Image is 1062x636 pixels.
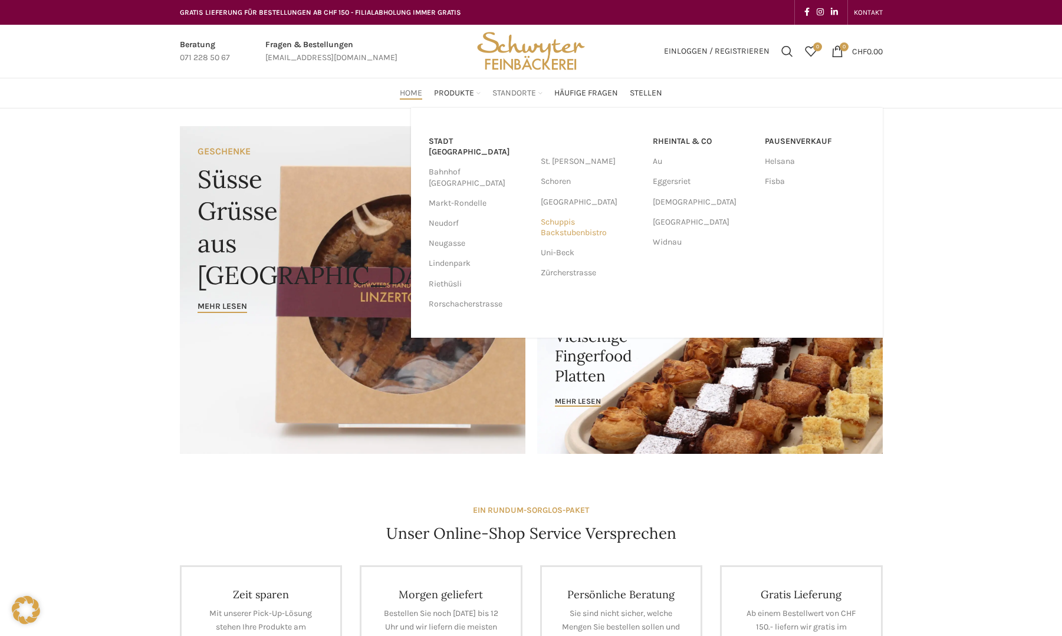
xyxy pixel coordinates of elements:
a: Bahnhof [GEOGRAPHIC_DATA] [429,162,529,193]
div: Secondary navigation [848,1,889,24]
div: Main navigation [174,81,889,105]
a: Neugasse [429,233,529,253]
div: Meine Wunschliste [799,39,823,63]
span: Einloggen / Registrieren [664,47,770,55]
a: RHEINTAL & CO [653,131,753,151]
a: Banner link [537,289,883,454]
span: 0 [840,42,849,51]
a: 0 CHF0.00 [826,39,889,63]
h4: Zeit sparen [199,588,323,601]
a: Widnau [653,232,753,252]
a: Home [400,81,422,105]
a: St. [PERSON_NAME] [541,151,641,172]
a: Infobox link [180,38,230,65]
h4: Persönliche Beratung [560,588,683,601]
a: Häufige Fragen [554,81,618,105]
a: Stadt [GEOGRAPHIC_DATA] [429,131,529,162]
a: Linkedin social link [827,4,841,21]
h4: Unser Online-Shop Service Versprechen [386,523,676,544]
a: Einloggen / Registrieren [658,39,775,63]
a: Neudorf [429,213,529,233]
a: [DEMOGRAPHIC_DATA] [653,192,753,212]
span: Home [400,88,422,99]
a: Zürcherstrasse [541,263,641,283]
a: Produkte [434,81,481,105]
a: Pausenverkauf [765,131,865,151]
a: Infobox link [265,38,397,65]
span: KONTAKT [854,8,883,17]
strong: EIN RUNDUM-SORGLOS-PAKET [473,505,589,515]
a: Uni-Beck [541,243,641,263]
a: KONTAKT [854,1,883,24]
a: Au [653,151,753,172]
a: Banner link [180,126,525,454]
h4: Gratis Lieferung [739,588,863,601]
span: Standorte [492,88,536,99]
a: [GEOGRAPHIC_DATA] [541,192,641,212]
a: Riethüsli [429,274,529,294]
h4: Morgen geliefert [379,588,503,601]
a: Schuppis Backstubenbistro [541,212,641,243]
a: Site logo [473,45,588,55]
a: Markt-Rondelle [429,193,529,213]
img: Bäckerei Schwyter [473,25,588,78]
a: Fisba [765,172,865,192]
a: Standorte [492,81,542,105]
span: 0 [813,42,822,51]
a: Rorschacherstrasse [429,294,529,314]
span: Stellen [630,88,662,99]
a: Stellen [630,81,662,105]
bdi: 0.00 [852,46,883,56]
a: Helsana [765,151,865,172]
span: Produkte [434,88,474,99]
span: Häufige Fragen [554,88,618,99]
span: GRATIS LIEFERUNG FÜR BESTELLUNGEN AB CHF 150 - FILIALABHOLUNG IMMER GRATIS [180,8,461,17]
a: Lindenpark [429,253,529,273]
a: Facebook social link [801,4,813,21]
span: CHF [852,46,867,56]
a: Schoren [541,172,641,192]
a: Eggersriet [653,172,753,192]
a: Suchen [775,39,799,63]
a: 0 [799,39,823,63]
a: Instagram social link [813,4,827,21]
a: [GEOGRAPHIC_DATA] [653,212,753,232]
